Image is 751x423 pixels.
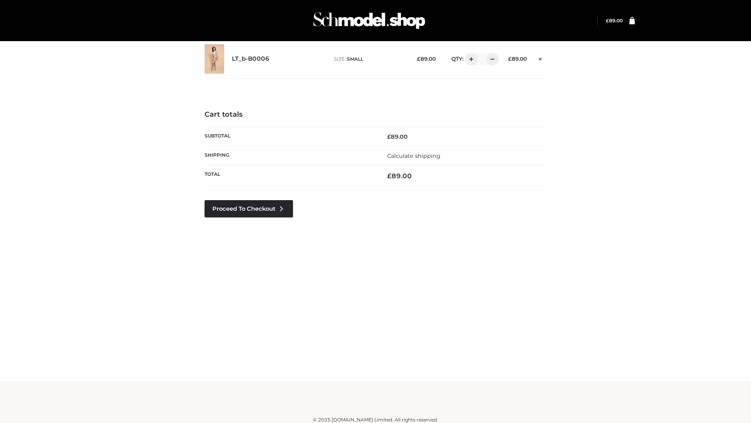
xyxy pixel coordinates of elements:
bdi: 89.00 [606,18,623,23]
a: £89.00 [606,18,623,23]
bdi: 89.00 [387,133,408,140]
span: SMALL [347,56,363,62]
div: QTY: [444,53,496,65]
bdi: 89.00 [417,56,436,62]
span: £ [508,56,512,62]
a: LT_b-B0006 [232,55,269,63]
span: £ [387,133,391,140]
span: £ [606,18,609,23]
img: Schmodel Admin 964 [311,5,428,36]
a: Remove this item [535,53,546,63]
span: £ [417,56,420,62]
th: Subtotal [205,127,375,146]
a: Proceed to Checkout [205,200,293,217]
p: size : [334,56,405,63]
h4: Cart totals [205,110,546,119]
bdi: 89.00 [387,172,412,180]
span: £ [387,172,392,180]
th: Total [205,166,375,186]
a: Calculate shipping [387,152,440,159]
bdi: 89.00 [508,56,527,62]
th: Shipping [205,146,375,165]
